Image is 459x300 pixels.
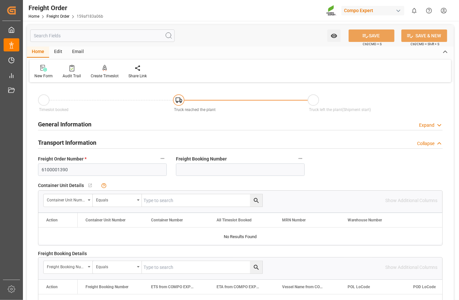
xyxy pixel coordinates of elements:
[44,194,93,207] button: open menu
[142,194,262,207] input: Type to search
[422,3,436,18] button: Help Center
[341,6,404,15] div: Compo Expert
[49,47,67,58] div: Edit
[44,261,93,273] button: open menu
[30,29,175,42] input: Search Fields
[46,218,58,222] div: Action
[151,218,183,222] span: Container Number
[411,42,439,47] span: Ctrl/CMD + Shift + S
[158,154,167,163] button: Freight Order Number *
[282,218,306,222] span: MRN Number
[327,29,341,42] button: open menu
[419,122,434,129] div: Expand
[38,138,96,147] h2: Transport Information
[96,262,135,270] div: Equals
[363,42,382,47] span: Ctrl/CMD + S
[47,262,86,270] div: Freight Booking Number
[29,3,103,13] div: Freight Order
[38,182,84,189] span: Container Unit Details
[296,154,305,163] button: Freight Booking Number
[217,218,252,222] span: All Timeslot Booked
[142,261,262,273] input: Type to search
[86,218,125,222] span: Container Unit Number
[34,73,53,79] div: New Form
[174,107,216,112] span: Truck reached the plant
[349,29,394,42] button: SAVE
[96,196,135,203] div: Equals
[348,285,370,289] span: POL LoCode
[63,73,81,79] div: Audit Trail
[417,140,434,147] div: Collapse
[38,120,91,129] h2: General Information
[38,250,87,257] span: Freight Booking Details
[93,194,142,207] button: open menu
[407,3,422,18] button: show 0 new notifications
[47,14,69,19] a: Freight Order
[46,285,58,289] div: Action
[39,107,69,112] span: Timeslot booked
[93,261,142,273] button: open menu
[91,73,119,79] div: Create Timeslot
[176,156,227,162] span: Freight Booking Number
[282,285,326,289] span: Vessel Name from COMPO EXPERT
[151,285,195,289] span: ETS from COMPO EXPERT
[38,156,86,162] span: Freight Order Number
[348,218,382,222] span: Warehouse Number
[86,285,128,289] span: Freight Booking Number
[341,4,407,17] button: Compo Expert
[128,73,147,79] div: Share Link
[413,285,436,289] span: POD LoCode
[27,47,49,58] div: Home
[29,14,39,19] a: Home
[67,47,89,58] div: Email
[47,196,86,203] div: Container Unit Number
[250,194,262,207] button: search button
[326,5,337,16] img: Screenshot%202023-09-29%20at%2010.02.21.png_1712312052.png
[401,29,447,42] button: SAVE & NEW
[217,285,260,289] span: ETA from COMPO EXPERT
[250,261,262,273] button: search button
[309,107,371,112] span: Truck left the plant(Shipment start)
